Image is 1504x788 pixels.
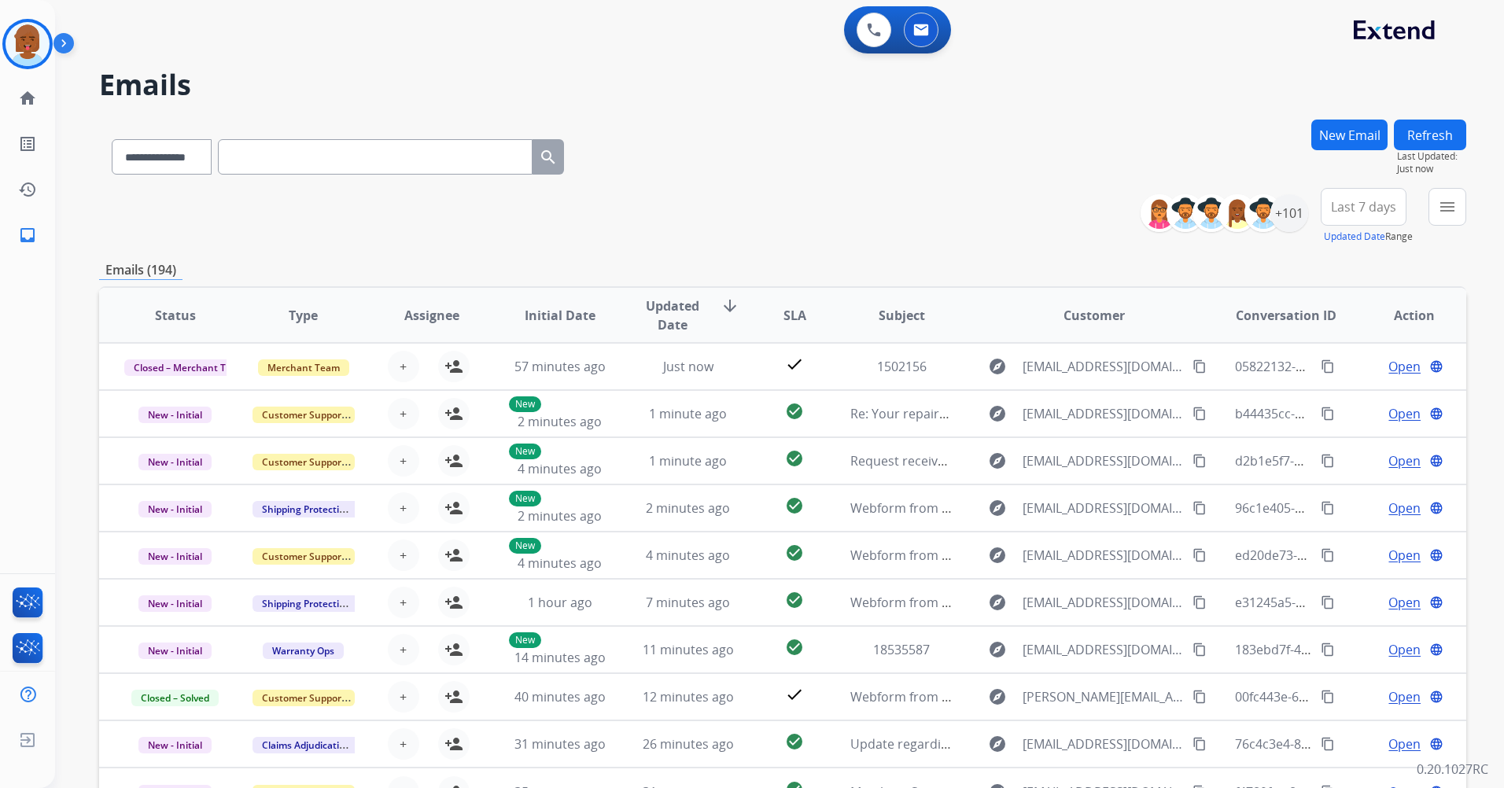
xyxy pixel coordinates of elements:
[1321,359,1335,374] mat-icon: content_copy
[850,735,1446,753] span: Update regarding your fulfillment method for Service Order: db8d1955-60c6-4898-9f98-480e9fabcdf8
[400,593,407,612] span: +
[850,499,1207,517] span: Webform from [EMAIL_ADDRESS][DOMAIN_NAME] on [DATE]
[1388,640,1421,659] span: Open
[138,454,212,470] span: New - Initial
[18,89,37,108] mat-icon: home
[879,306,925,325] span: Subject
[1193,595,1207,609] mat-icon: content_copy
[1388,735,1421,753] span: Open
[509,632,541,648] p: New
[509,444,541,459] p: New
[388,728,419,760] button: +
[873,641,930,658] span: 18535587
[850,405,1081,422] span: Re: Your repaired product has shipped
[1235,499,1469,517] span: 96c1e405-d12e-484f-bf7a-d1f232701337
[1023,404,1184,423] span: [EMAIL_ADDRESS][DOMAIN_NAME]
[1397,163,1466,175] span: Just now
[988,687,1007,706] mat-icon: explore
[1023,451,1184,470] span: [EMAIL_ADDRESS][DOMAIN_NAME]
[1193,548,1207,562] mat-icon: content_copy
[388,351,419,382] button: +
[400,640,407,659] span: +
[643,641,734,658] span: 11 minutes ago
[1235,641,1478,658] span: 183ebd7f-46ec-4051-b330-d074ad3bcb96
[1429,643,1443,657] mat-icon: language
[1388,451,1421,470] span: Open
[509,538,541,554] p: New
[253,548,355,565] span: Customer Support
[253,690,355,706] span: Customer Support
[1193,501,1207,515] mat-icon: content_copy
[1193,359,1207,374] mat-icon: content_copy
[444,593,463,612] mat-icon: person_add
[388,398,419,429] button: +
[138,548,212,565] span: New - Initial
[444,640,463,659] mat-icon: person_add
[1235,405,1482,422] span: b44435cc-33bd-4beb-a1de-905d0dbc8613
[18,226,37,245] mat-icon: inbox
[1388,593,1421,612] span: Open
[1429,595,1443,609] mat-icon: language
[1193,407,1207,421] mat-icon: content_copy
[1311,120,1388,150] button: New Email
[404,306,459,325] span: Assignee
[400,357,407,376] span: +
[1235,688,1472,705] span: 00fc443e-6491-4b1c-9fc6-dd8e2ba7cb51
[785,449,804,468] mat-icon: check_circle
[514,358,606,375] span: 57 minutes ago
[785,543,804,562] mat-icon: check_circle
[988,593,1007,612] mat-icon: explore
[988,640,1007,659] mat-icon: explore
[1063,306,1125,325] span: Customer
[988,499,1007,517] mat-icon: explore
[1388,687,1421,706] span: Open
[388,492,419,524] button: +
[988,546,1007,565] mat-icon: explore
[400,735,407,753] span: +
[850,594,1207,611] span: Webform from [EMAIL_ADDRESS][DOMAIN_NAME] on [DATE]
[99,69,1466,101] h2: Emails
[646,499,730,517] span: 2 minutes ago
[388,445,419,477] button: +
[1429,737,1443,751] mat-icon: language
[1321,407,1335,421] mat-icon: content_copy
[1338,288,1466,343] th: Action
[514,688,606,705] span: 40 minutes ago
[1429,548,1443,562] mat-icon: language
[539,148,558,167] mat-icon: search
[518,507,602,525] span: 2 minutes ago
[637,296,708,334] span: Updated Date
[444,735,463,753] mat-icon: person_add
[131,690,219,706] span: Closed – Solved
[124,359,268,376] span: Closed – Merchant Transfer
[649,452,727,469] span: 1 minute ago
[388,681,419,713] button: +
[528,594,592,611] span: 1 hour ago
[988,357,1007,376] mat-icon: explore
[525,306,595,325] span: Initial Date
[400,404,407,423] span: +
[649,405,727,422] span: 1 minute ago
[1193,643,1207,657] mat-icon: content_copy
[1388,357,1421,376] span: Open
[1321,643,1335,657] mat-icon: content_copy
[253,501,360,517] span: Shipping Protection
[253,454,355,470] span: Customer Support
[1331,204,1396,210] span: Last 7 days
[1235,358,1476,375] span: 05822132-4f55-4a68-bf95-bb0d4cbd6b9e
[514,649,606,666] span: 14 minutes ago
[1235,452,1478,469] span: d2b1e5f7-bb62-4452-8343-7da48262a3a7
[646,594,730,611] span: 7 minutes ago
[1388,499,1421,517] span: Open
[1438,197,1457,216] mat-icon: menu
[253,737,360,753] span: Claims Adjudication
[1429,359,1443,374] mat-icon: language
[18,134,37,153] mat-icon: list_alt
[721,296,739,315] mat-icon: arrow_downward
[850,452,1315,469] span: Request received] Resolve the issue and log your decision. ͏‌ ͏‌ ͏‌ ͏‌ ͏‌ ͏‌ ͏‌ ͏‌ ͏‌ ͏‌ ͏‌ ͏‌ ͏‌...
[1429,501,1443,515] mat-icon: language
[388,587,419,618] button: +
[1270,194,1308,232] div: +101
[783,306,806,325] span: SLA
[518,554,602,572] span: 4 minutes ago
